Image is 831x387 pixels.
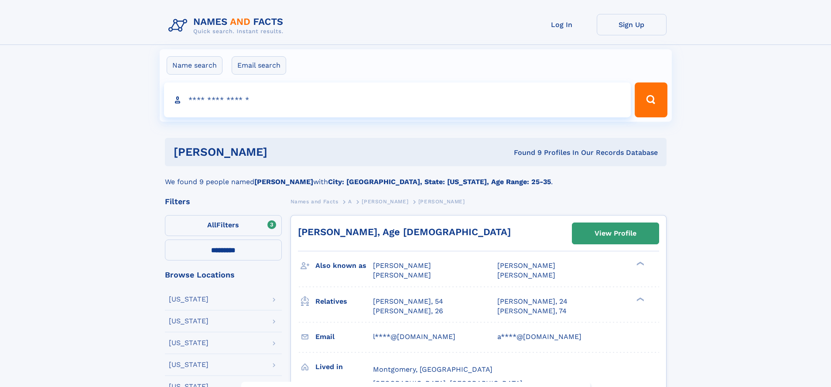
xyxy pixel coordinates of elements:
[169,361,209,368] div: [US_STATE]
[373,297,443,306] a: [PERSON_NAME], 54
[164,82,631,117] input: search input
[634,261,645,267] div: ❯
[497,297,568,306] a: [PERSON_NAME], 24
[497,306,567,316] a: [PERSON_NAME], 74
[497,261,555,270] span: [PERSON_NAME]
[169,318,209,325] div: [US_STATE]
[165,166,667,187] div: We found 9 people named with .
[298,226,511,237] a: [PERSON_NAME], Age [DEMOGRAPHIC_DATA]
[328,178,551,186] b: City: [GEOGRAPHIC_DATA], State: [US_STATE], Age Range: 25-35
[315,258,373,273] h3: Also known as
[169,296,209,303] div: [US_STATE]
[169,339,209,346] div: [US_STATE]
[254,178,313,186] b: [PERSON_NAME]
[373,261,431,270] span: [PERSON_NAME]
[315,360,373,374] h3: Lived in
[291,196,339,207] a: Names and Facts
[174,147,391,158] h1: [PERSON_NAME]
[165,215,282,236] label: Filters
[362,196,408,207] a: [PERSON_NAME]
[315,294,373,309] h3: Relatives
[595,223,636,243] div: View Profile
[167,56,222,75] label: Name search
[165,271,282,279] div: Browse Locations
[635,82,667,117] button: Search Button
[390,148,658,158] div: Found 9 Profiles In Our Records Database
[597,14,667,35] a: Sign Up
[165,198,282,205] div: Filters
[634,296,645,302] div: ❯
[373,306,443,316] a: [PERSON_NAME], 26
[572,223,659,244] a: View Profile
[232,56,286,75] label: Email search
[362,199,408,205] span: [PERSON_NAME]
[527,14,597,35] a: Log In
[207,221,216,229] span: All
[497,271,555,279] span: [PERSON_NAME]
[418,199,465,205] span: [PERSON_NAME]
[348,199,352,205] span: A
[373,365,492,373] span: Montgomery, [GEOGRAPHIC_DATA]
[373,271,431,279] span: [PERSON_NAME]
[348,196,352,207] a: A
[315,329,373,344] h3: Email
[165,14,291,38] img: Logo Names and Facts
